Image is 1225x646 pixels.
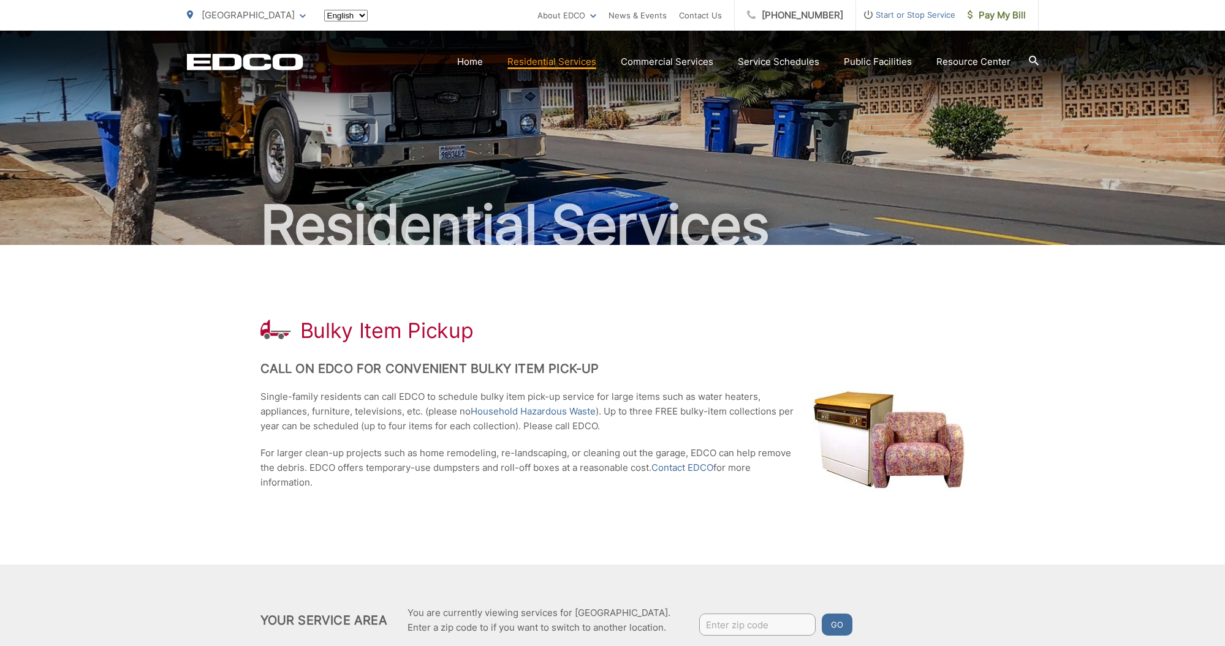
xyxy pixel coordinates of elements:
[457,54,483,69] a: Home
[507,54,596,69] a: Residential Services
[936,54,1011,69] a: Resource Center
[609,8,667,23] a: News & Events
[738,54,819,69] a: Service Schedules
[651,460,713,475] a: Contact EDCO
[537,8,596,23] a: About EDCO
[679,8,722,23] a: Contact Us
[187,53,303,70] a: EDCD logo. Return to the homepage.
[187,195,1039,256] h2: Residential Services
[300,318,474,343] h1: Bulky Item Pickup
[471,404,596,419] a: Household Hazardous Waste
[202,9,295,21] span: [GEOGRAPHIC_DATA]
[260,446,965,490] p: For larger clean-up projects such as home remodeling, re-landscaping, or cleaning out the garage,...
[324,10,368,21] select: Select a language
[408,606,670,635] p: You are currently viewing services for [GEOGRAPHIC_DATA]. Enter a zip code to if you want to swit...
[260,389,965,434] p: Single-family residents can call EDCO to schedule bulky item pick-up service for large items such...
[812,389,965,491] img: Dishwasher, television and chair
[699,614,816,636] input: Enter zip code
[260,361,965,376] h2: Call on EDCO for Convenient Bulky Item Pick-up
[822,614,852,636] button: Go
[844,54,912,69] a: Public Facilities
[621,54,713,69] a: Commercial Services
[968,8,1026,23] span: Pay My Bill
[260,613,387,628] h2: Your Service Area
